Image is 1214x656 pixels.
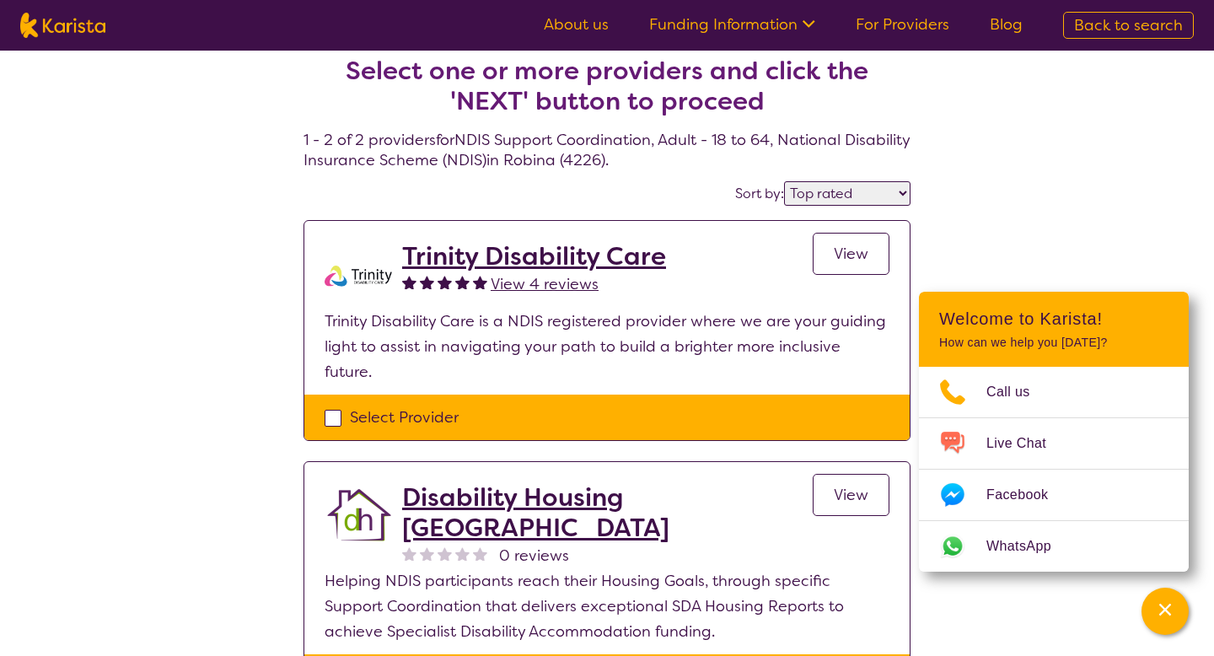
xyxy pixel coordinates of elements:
img: xjuql8d3dr7ea5kriig5.png [325,241,392,309]
span: WhatsApp [986,534,1072,559]
h2: Welcome to Karista! [939,309,1168,329]
img: Karista logo [20,13,105,38]
h2: Select one or more providers and click the 'NEXT' button to proceed [324,56,890,116]
span: View 4 reviews [491,274,599,294]
p: Helping NDIS participants reach their Housing Goals, through specific Support Coordination that d... [325,568,889,644]
a: Disability Housing [GEOGRAPHIC_DATA] [402,482,813,543]
a: Blog [990,14,1023,35]
a: Funding Information [649,14,815,35]
span: View [834,485,868,505]
h4: 1 - 2 of 2 providers for NDIS Support Coordination , Adult - 18 to 64 , National Disability Insur... [303,15,910,170]
a: For Providers [856,14,949,35]
a: About us [544,14,609,35]
a: View 4 reviews [491,272,599,297]
button: Channel Menu [1141,588,1189,635]
p: How can we help you [DATE]? [939,336,1168,350]
img: fullstar [420,275,434,289]
a: Web link opens in a new tab. [919,521,1189,572]
span: Call us [986,379,1050,405]
span: Back to search [1074,15,1183,35]
a: View [813,233,889,275]
div: Channel Menu [919,292,1189,572]
img: nonereviewstar [420,546,434,561]
img: nonereviewstar [402,546,416,561]
span: Facebook [986,482,1068,508]
ul: Choose channel [919,367,1189,572]
a: Trinity Disability Care [402,241,666,272]
img: fullstar [455,275,470,289]
img: nonereviewstar [455,546,470,561]
img: nonereviewstar [473,546,487,561]
img: fullstar [402,275,416,289]
span: 0 reviews [499,543,569,568]
a: Back to search [1063,12,1194,39]
p: Trinity Disability Care is a NDIS registered provider where we are your guiding light to assist i... [325,309,889,384]
a: View [813,474,889,516]
img: nonereviewstar [438,546,452,561]
label: Sort by: [735,185,784,202]
span: View [834,244,868,264]
img: fullstar [473,275,487,289]
span: Live Chat [986,431,1066,456]
img: fullstar [438,275,452,289]
img: jqzdrgaox9qen2aah4wi.png [325,482,392,550]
